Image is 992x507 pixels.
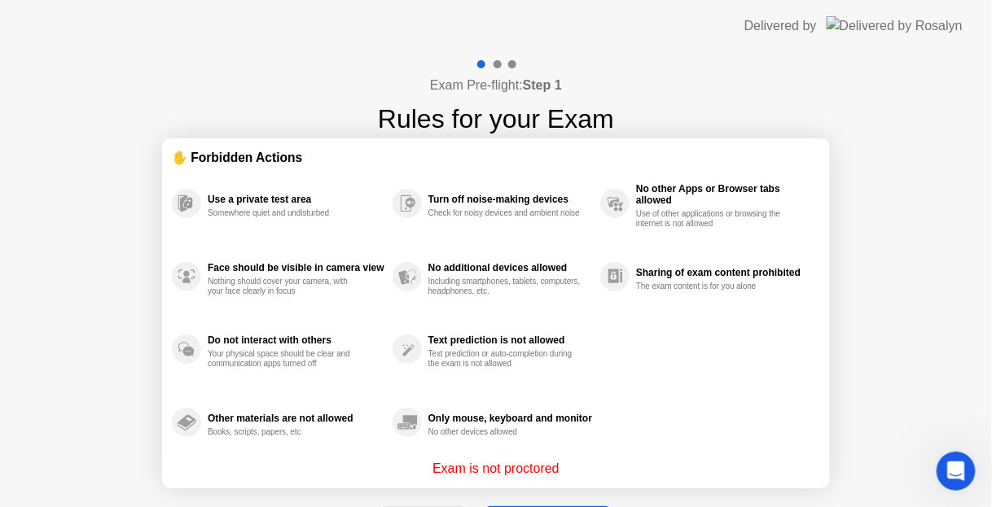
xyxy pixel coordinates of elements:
[827,16,963,35] img: Delivered by Rosalyn
[428,277,582,296] div: Including smartphones, tablets, computers, headphones, etc.
[208,427,362,437] div: Books, scripts, papers, etc
[46,9,72,35] img: Profile image for Operator
[11,7,42,37] button: go back
[208,194,384,205] div: Use a private test area
[208,262,384,273] div: Face should be visible in camera view
[172,148,820,167] div: ✋ Forbidden Actions
[636,282,790,291] div: The exam content is for you alone
[13,111,313,182] div: Operator says…
[432,459,560,479] p: Exam is not proctored
[636,209,790,229] div: Use of other applications or browsing the internet is not allowed
[937,452,976,491] iframe: Intercom live chat
[174,364,305,396] button: Something Else 💬
[255,7,286,37] button: Home
[208,334,384,346] div: Do not interact with others
[208,349,362,369] div: Your physical space should be clear and communication apps turned off
[430,76,562,95] h4: Exam Pre-flight:
[208,208,362,218] div: Somewhere quiet and undisturbed
[428,194,592,205] div: Turn off noise-making devices
[636,267,812,278] div: Sharing of exam content prohibited
[122,324,305,356] button: Authors/Instructors Support
[428,208,582,218] div: Check for noisy devices and ambient noise
[26,120,249,137] div: Hi ​there, How can we help you [DATE]?
[523,78,562,92] b: Step 1
[378,99,614,138] h1: Rules for your Exam
[208,277,362,296] div: Nothing should cover your camera, with your face clearly in focus
[79,20,203,37] p: The team can also help
[428,334,592,346] div: Text prediction is not allowed
[428,427,582,437] div: No other devices allowed
[208,413,384,424] div: Other materials are not allowed
[744,16,817,36] div: Delivered by
[79,8,137,20] h1: Operator
[286,7,315,36] div: Close
[428,413,592,424] div: Only mouse, keyboard and monitor
[13,111,262,146] div: Hi ​there, How can we help you [DATE]?Operator • AI Agent• Just now
[175,284,305,317] button: Examinee Support
[428,262,592,273] div: No additional devices allowed
[428,349,582,369] div: Text prediction or auto-completion during the exam is not allowed
[636,183,812,206] div: No other Apps or Browser tabs allowed
[26,150,175,160] div: Operator • AI Agent • Just now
